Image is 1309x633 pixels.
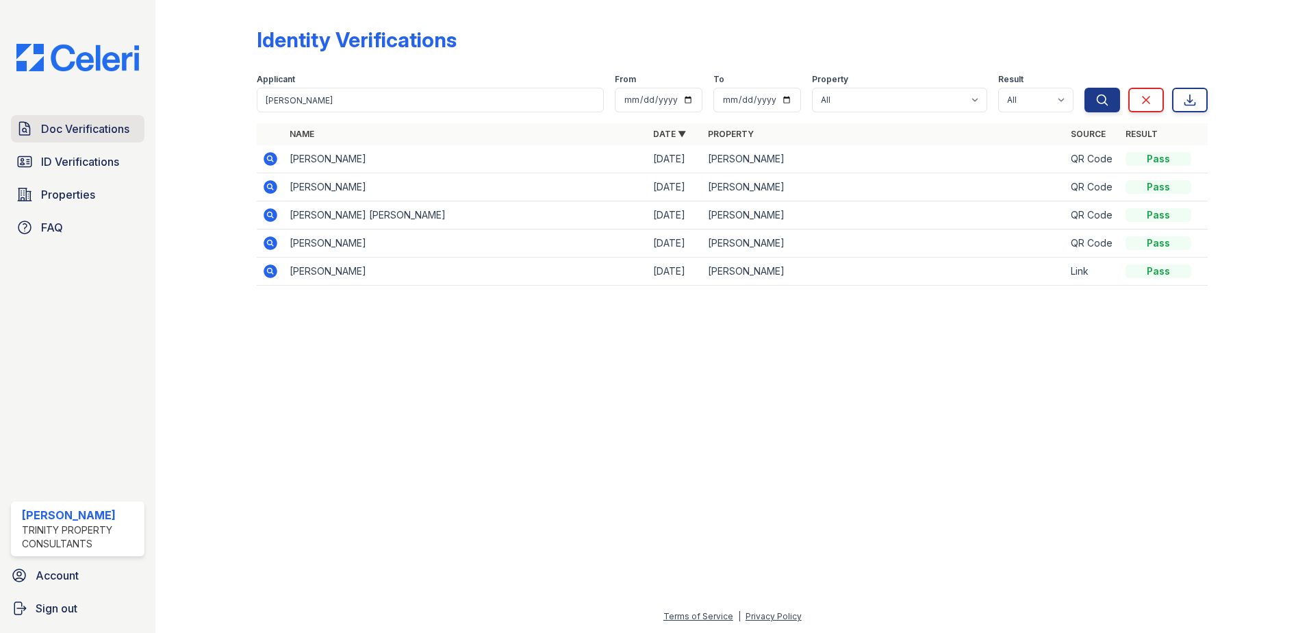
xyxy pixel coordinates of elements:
[284,229,648,258] td: [PERSON_NAME]
[1126,180,1191,194] div: Pass
[1065,258,1120,286] td: Link
[702,201,1066,229] td: [PERSON_NAME]
[653,129,686,139] a: Date ▼
[746,611,802,621] a: Privacy Policy
[648,173,702,201] td: [DATE]
[708,129,754,139] a: Property
[41,153,119,170] span: ID Verifications
[702,173,1066,201] td: [PERSON_NAME]
[41,219,63,236] span: FAQ
[1065,201,1120,229] td: QR Code
[998,74,1024,85] label: Result
[702,258,1066,286] td: [PERSON_NAME]
[1126,208,1191,222] div: Pass
[36,600,77,617] span: Sign out
[290,129,314,139] a: Name
[257,88,604,112] input: Search by name or phone number
[5,44,150,71] img: CE_Logo_Blue-a8612792a0a2168367f1c8372b55b34899dd931a85d93a1a3d3e32e68fde9ad4.png
[615,74,636,85] label: From
[663,611,733,621] a: Terms of Service
[1071,129,1106,139] a: Source
[1126,236,1191,250] div: Pass
[648,201,702,229] td: [DATE]
[11,214,144,241] a: FAQ
[713,74,724,85] label: To
[702,145,1066,173] td: [PERSON_NAME]
[648,145,702,173] td: [DATE]
[22,507,139,523] div: [PERSON_NAME]
[1126,152,1191,166] div: Pass
[11,148,144,175] a: ID Verifications
[36,567,79,584] span: Account
[1065,145,1120,173] td: QR Code
[11,115,144,142] a: Doc Verifications
[648,258,702,286] td: [DATE]
[648,229,702,258] td: [DATE]
[1126,129,1158,139] a: Result
[257,27,457,52] div: Identity Verifications
[1065,173,1120,201] td: QR Code
[257,74,295,85] label: Applicant
[5,595,150,622] a: Sign out
[284,201,648,229] td: [PERSON_NAME] [PERSON_NAME]
[702,229,1066,258] td: [PERSON_NAME]
[284,258,648,286] td: [PERSON_NAME]
[22,523,139,551] div: Trinity Property Consultants
[5,562,150,589] a: Account
[738,611,741,621] div: |
[812,74,848,85] label: Property
[1126,264,1191,278] div: Pass
[284,173,648,201] td: [PERSON_NAME]
[41,186,95,203] span: Properties
[284,145,648,173] td: [PERSON_NAME]
[41,121,129,137] span: Doc Verifications
[11,181,144,208] a: Properties
[1065,229,1120,258] td: QR Code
